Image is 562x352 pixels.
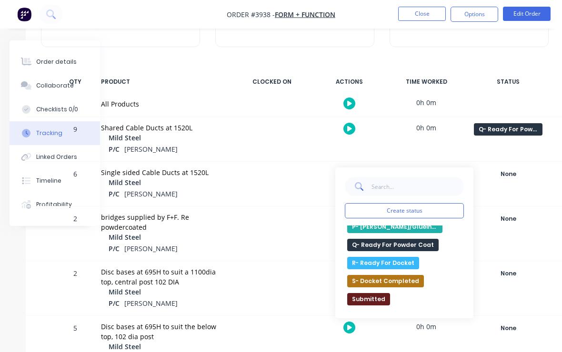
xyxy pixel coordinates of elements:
span: Order #3938 - [227,10,275,19]
a: Form + Function [275,10,335,19]
img: Factory [17,7,31,21]
span: [PERSON_NAME] [124,244,178,253]
button: None [473,322,543,335]
div: 2 [61,208,90,261]
span: P/C [109,144,120,154]
div: None [474,322,542,334]
div: 2 [61,263,90,315]
div: bridges supplied by F+F. Re powdercoated [101,212,225,232]
div: 0h 0m [391,92,462,113]
button: R- Ready For Docket [347,257,419,269]
div: TIME WORKED [391,72,462,92]
button: S- Docket Completed [347,275,424,287]
span: P/C [109,244,120,254]
button: Q- Ready For Powder Coat [347,239,439,251]
button: None [473,212,543,225]
div: Single sided Cable Ducts at 1520L [101,167,225,177]
div: 0h 0m [391,316,462,337]
button: Submitted [347,293,390,305]
input: Search... [371,177,464,196]
div: Disc bases at 695H to suit the below top, 102 dia post [101,322,225,342]
button: Options [451,7,498,22]
button: Collaborate [10,74,100,98]
div: None [474,267,542,280]
button: Linked Orders [10,145,100,169]
div: ACTIONS [313,72,385,92]
span: P/C [109,298,120,308]
div: 6 [61,163,90,206]
span: Mild Steel [109,342,141,352]
div: CLOCKED ON [236,72,308,92]
button: Profitability [10,193,100,216]
button: Q- Ready For Powder Coat [473,123,543,136]
div: QTY [61,72,90,92]
div: All Products [101,99,225,109]
span: [PERSON_NAME] [124,145,178,154]
span: [PERSON_NAME] [124,299,178,308]
button: Close [398,7,446,21]
button: Create status [345,203,464,218]
button: Order details [10,50,100,74]
div: Shared Cable Ducts at 1520L [101,123,225,133]
button: Checklists 0/0 [10,98,100,121]
div: Q- Ready For Powder Coat [474,123,542,136]
div: STATUS [468,72,549,92]
span: Mild Steel [109,133,141,143]
button: None [473,267,543,280]
span: Mild Steel [109,232,141,242]
div: None [474,213,542,225]
span: Mild Steel [109,177,141,187]
div: PRODUCT [95,72,231,92]
span: Mild Steel [109,287,141,297]
button: None [473,167,543,181]
span: P/C [109,189,120,199]
button: Edit Order [503,7,551,21]
div: 0h 0m [391,117,462,138]
div: Disc bases at 695H to suit a 1100dia top, central post 102 DIA [101,267,225,287]
span: [PERSON_NAME] [124,189,178,198]
div: 0h 0m [391,162,462,183]
button: Timeline [10,169,100,193]
button: Tracking [10,121,100,145]
button: P- [PERSON_NAME]/Glueing/Assembly [347,221,442,233]
div: 9 [61,118,90,161]
div: None [474,168,542,180]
